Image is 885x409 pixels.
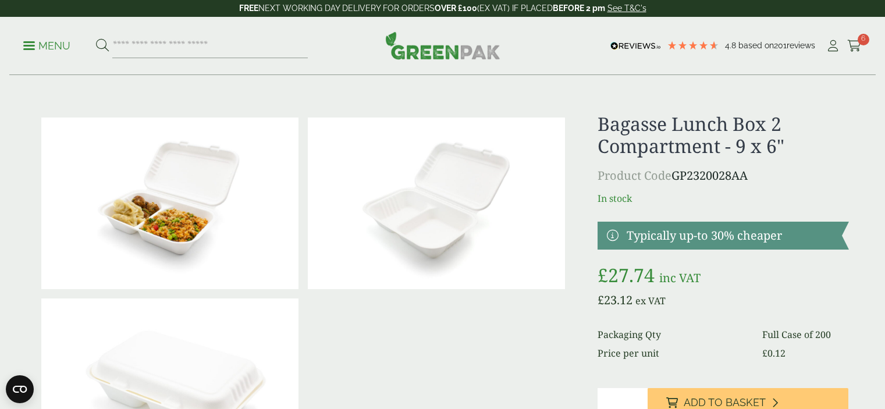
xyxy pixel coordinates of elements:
[774,41,787,50] span: 201
[762,347,767,360] span: £
[598,328,748,342] dt: Packaging Qty
[23,39,70,53] p: Menu
[598,191,848,205] p: In stock
[738,41,774,50] span: Based on
[635,294,666,307] span: ex VAT
[858,34,869,45] span: 6
[787,41,815,50] span: reviews
[308,118,565,289] img: 2320028AA Bagasse Lunch Box 2 Compartment Open
[659,270,701,286] span: inc VAT
[598,292,604,308] span: £
[41,118,298,289] img: 2320028AA Bagasse Lunch Box 2 Compartment Open With Food
[598,346,748,360] dt: Price per unit
[598,262,655,287] bdi: 27.74
[23,39,70,51] a: Menu
[847,37,862,55] a: 6
[598,262,608,287] span: £
[762,347,786,360] bdi: 0.12
[725,41,738,50] span: 4.8
[762,328,849,342] dd: Full Case of 200
[847,40,862,52] i: Cart
[598,168,671,183] span: Product Code
[6,375,34,403] button: Open CMP widget
[553,3,605,13] strong: BEFORE 2 pm
[607,3,646,13] a: See T&C's
[667,40,719,51] div: 4.79 Stars
[435,3,477,13] strong: OVER £100
[598,167,848,184] p: GP2320028AA
[684,396,766,409] span: Add to Basket
[385,31,500,59] img: GreenPak Supplies
[826,40,840,52] i: My Account
[239,3,258,13] strong: FREE
[610,42,661,50] img: REVIEWS.io
[598,113,848,158] h1: Bagasse Lunch Box 2 Compartment - 9 x 6"
[598,292,632,308] bdi: 23.12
